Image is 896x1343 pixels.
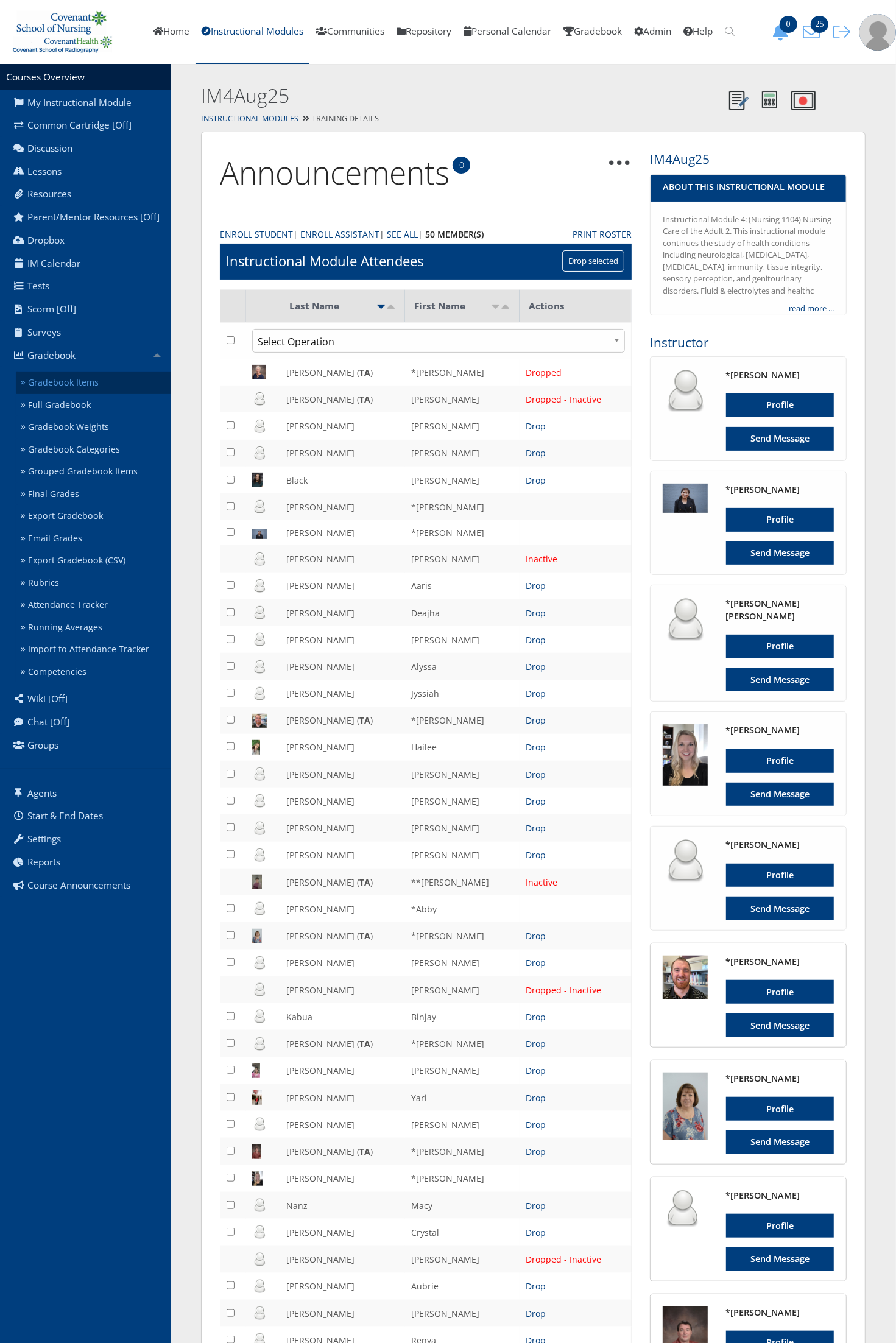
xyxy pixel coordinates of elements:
td: [PERSON_NAME] [280,842,406,869]
h2: IM4Aug25 [201,82,722,110]
td: [PERSON_NAME] ( ) [280,1138,406,1165]
td: [PERSON_NAME] [405,1300,520,1327]
span: 25 [811,16,828,33]
a: Drop [526,1227,546,1238]
td: Black [280,467,406,493]
h3: Instructor [650,334,847,351]
a: Export Gradebook (CSV) [16,549,171,572]
a: Final Grades [16,483,171,506]
a: read more ... [789,303,834,315]
a: Gradebook Weights [16,416,171,439]
a: Send Message [726,897,834,920]
a: Gradebook Items [16,372,171,394]
td: [PERSON_NAME] [280,412,406,439]
a: Drop [526,607,546,619]
td: [PERSON_NAME] [405,545,520,572]
td: [PERSON_NAME] [280,1219,406,1246]
a: Profile [726,980,834,1004]
td: **[PERSON_NAME] [405,869,520,895]
td: [PERSON_NAME] [280,734,406,761]
b: TA [359,367,370,378]
a: Print Roster [573,228,632,241]
div: Dropped - Inactive [526,984,625,996]
a: Attendance Tracker [16,594,171,616]
div: Dropped [526,366,625,379]
h4: *[PERSON_NAME] [726,1073,834,1085]
div: Inactive [526,876,625,889]
h4: *[PERSON_NAME] [726,369,834,381]
input: Drop selected [562,250,624,272]
a: See All [387,228,418,241]
div: Inactive [526,552,625,565]
td: [PERSON_NAME] [280,814,406,841]
h3: IM4Aug25 [650,150,847,168]
td: Nanz [280,1192,406,1219]
h4: *[PERSON_NAME] [PERSON_NAME] [726,597,834,622]
td: [PERSON_NAME] [280,626,406,653]
a: Drop [526,1146,546,1157]
td: Yari [405,1084,520,1111]
a: Drop [526,1119,546,1130]
img: Record Video Note [791,91,816,110]
a: Drop [526,1011,546,1023]
td: Alyssa [405,653,520,680]
h4: *[PERSON_NAME] [726,956,834,968]
a: Send Message [726,1247,834,1271]
h4: *[PERSON_NAME] [726,1190,834,1202]
img: user-profile-default-picture.png [859,14,896,51]
td: [PERSON_NAME] ( ) [280,386,406,412]
b: TA [359,930,370,942]
a: Email Grades [16,527,171,550]
td: [PERSON_NAME] [405,626,520,653]
td: *[PERSON_NAME] [405,359,520,386]
td: *[PERSON_NAME] [405,922,520,949]
td: [PERSON_NAME] ( ) [280,922,406,949]
a: Import to Attendance Tracker [16,638,171,661]
td: [PERSON_NAME] [280,976,406,1003]
a: Running Averages [16,616,171,639]
a: Drop [526,1200,546,1211]
span: 0 [453,157,470,174]
a: Drop [526,688,546,699]
a: Profile [726,393,834,417]
h4: *[PERSON_NAME] [726,1306,834,1319]
td: [PERSON_NAME] [405,950,520,976]
a: Send Message [726,1013,834,1037]
td: [PERSON_NAME] ( ) [280,707,406,734]
a: Competencies [16,661,171,683]
td: Crystal [405,1219,520,1246]
img: 528_125_125.jpg [663,1073,708,1140]
a: Drop [526,474,546,486]
td: *[PERSON_NAME] [405,707,520,734]
img: user_64.png [663,597,708,643]
th: First Name [405,289,520,322]
td: [PERSON_NAME] ( ) [280,869,406,895]
th: Actions [520,289,631,322]
a: Drop [526,795,546,807]
a: Rubrics [16,572,171,594]
a: Drop [526,580,546,591]
td: *Abby [405,895,520,922]
a: Drop [526,930,546,942]
td: [PERSON_NAME] [280,573,406,599]
div: Training Details [171,110,896,128]
img: 2687_125_125.jpg [663,484,708,513]
a: Gradebook Categories [16,439,171,461]
a: Profile [726,749,834,773]
a: Drop [526,714,546,726]
a: Send Message [726,541,834,565]
td: [PERSON_NAME] [280,788,406,814]
a: Profile [726,1097,834,1121]
td: Jyssiah [405,680,520,707]
td: [PERSON_NAME] [405,976,520,1003]
a: Drop [526,447,546,459]
td: [PERSON_NAME] [405,467,520,493]
td: [PERSON_NAME] [280,440,406,467]
td: Aaris [405,573,520,599]
td: [PERSON_NAME] [280,1057,406,1084]
a: Send Message [726,783,834,806]
span: 0 [780,16,797,33]
td: [PERSON_NAME] [280,895,406,922]
a: Drop [526,420,546,432]
td: [PERSON_NAME] [405,412,520,439]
